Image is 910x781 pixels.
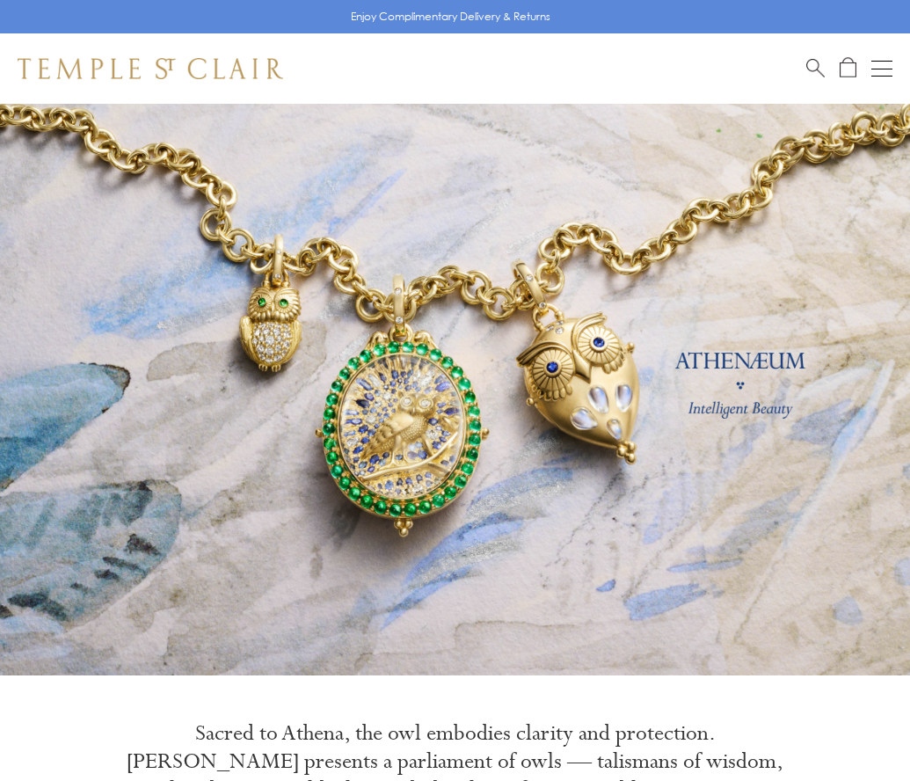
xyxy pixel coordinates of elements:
button: Open navigation [871,58,892,79]
a: Open Shopping Bag [840,57,856,79]
img: Temple St. Clair [18,58,283,79]
p: Enjoy Complimentary Delivery & Returns [351,8,550,26]
a: Search [806,57,825,79]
